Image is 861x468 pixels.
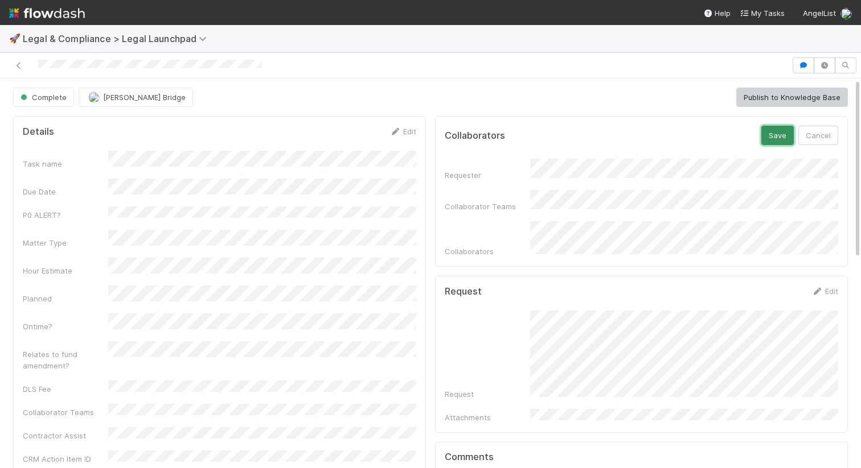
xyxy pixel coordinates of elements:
span: Complete [18,93,67,102]
div: Collaborator Teams [445,201,530,212]
div: Request [445,388,530,400]
div: Matter Type [23,237,108,249]
span: AngelList [803,9,836,18]
a: Edit [389,127,416,136]
div: Collaborator Teams [23,407,108,418]
div: Hour Estimate [23,265,108,276]
h5: Details [23,126,54,138]
span: My Tasks [740,9,785,18]
h5: Request [445,286,482,297]
span: Legal & Compliance > Legal Launchpad [23,33,212,44]
a: Edit [811,287,838,296]
div: Contractor Assist [23,430,108,441]
div: Collaborators [445,246,530,257]
h5: Comments [445,452,838,463]
div: DLS Fee [23,383,108,395]
div: Task name [23,158,108,169]
div: P0 ALERT? [23,209,108,221]
button: Cancel [798,126,838,145]
button: Save [761,126,794,145]
div: Ontime? [23,321,108,332]
div: Requester [445,169,530,181]
button: Complete [13,88,74,107]
button: Publish to Knowledge Base [736,88,848,107]
div: Relates to fund amendment? [23,349,108,371]
span: 🚀 [9,34,20,43]
div: Due Date [23,186,108,197]
div: Planned [23,293,108,304]
img: logo-inverted-e16ddd16eac7371096b0.svg [9,3,85,23]
img: avatar_c584de82-e924-47af-9431-5c284c40472a.png [840,8,852,19]
a: My Tasks [740,7,785,19]
div: CRM Action Item ID [23,453,108,465]
div: Attachments [445,412,530,423]
h5: Collaborators [445,130,505,142]
div: Help [703,7,731,19]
